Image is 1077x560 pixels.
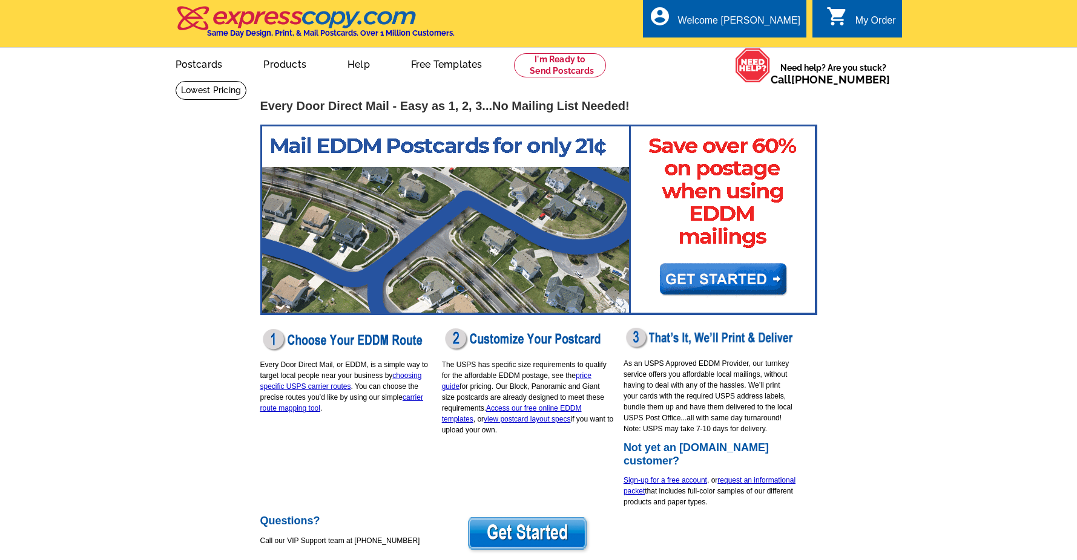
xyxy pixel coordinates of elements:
div: Welcome [PERSON_NAME] [678,15,800,32]
img: eddm-customize-postcard.png [442,326,607,352]
p: , or that includes full-color samples of our different products and paper types. [624,475,796,507]
a: Same Day Design, Print, & Mail Postcards. Over 1 Million Customers. [176,15,455,37]
p: As an USPS Approved EDDM Provider, our turnkey service offers you affordable local mailings, with... [624,358,796,434]
a: view postcard layout specs [484,415,570,423]
a: Access our free online EDDM templates [442,404,582,423]
span: Need help? Are you stuck? [771,62,896,86]
img: help [735,48,771,83]
i: shopping_cart [826,5,848,27]
img: eddm-print-deliver.png [624,326,796,351]
h1: Every Door Direct Mail - Easy as 1, 2, 3...No Mailing List Needed! [260,100,817,112]
a: Help [328,49,389,77]
h2: Questions? [260,515,433,528]
a: shopping_cart My Order [826,13,896,28]
h4: Same Day Design, Print, & Mail Postcards. Over 1 Million Customers. [207,28,455,37]
i: account_circle [649,5,671,27]
a: Sign-up for a free account [624,476,707,484]
img: eddm-choose-route.png [260,326,425,352]
img: EC_EDDM-postcards-marketing-banner.png [260,125,817,315]
a: Free Templates [392,49,502,77]
a: [PHONE_NUMBER] [791,73,890,86]
span: Call [771,73,890,86]
a: Products [244,49,326,77]
p: Call our VIP Support team at [PHONE_NUMBER] [260,535,433,546]
p: The USPS has specific size requirements to qualify for the affordable EDDM postage, see the for p... [442,359,614,435]
h2: Not yet an [DOMAIN_NAME] customer? [624,441,796,467]
div: My Order [855,15,896,32]
img: eddm-get-started-button.png [466,515,591,554]
a: price guide [442,371,591,391]
p: Every Door Direct Mail, or EDDM, is a simple way to target local people near your business by . Y... [260,359,433,414]
a: Postcards [156,49,242,77]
